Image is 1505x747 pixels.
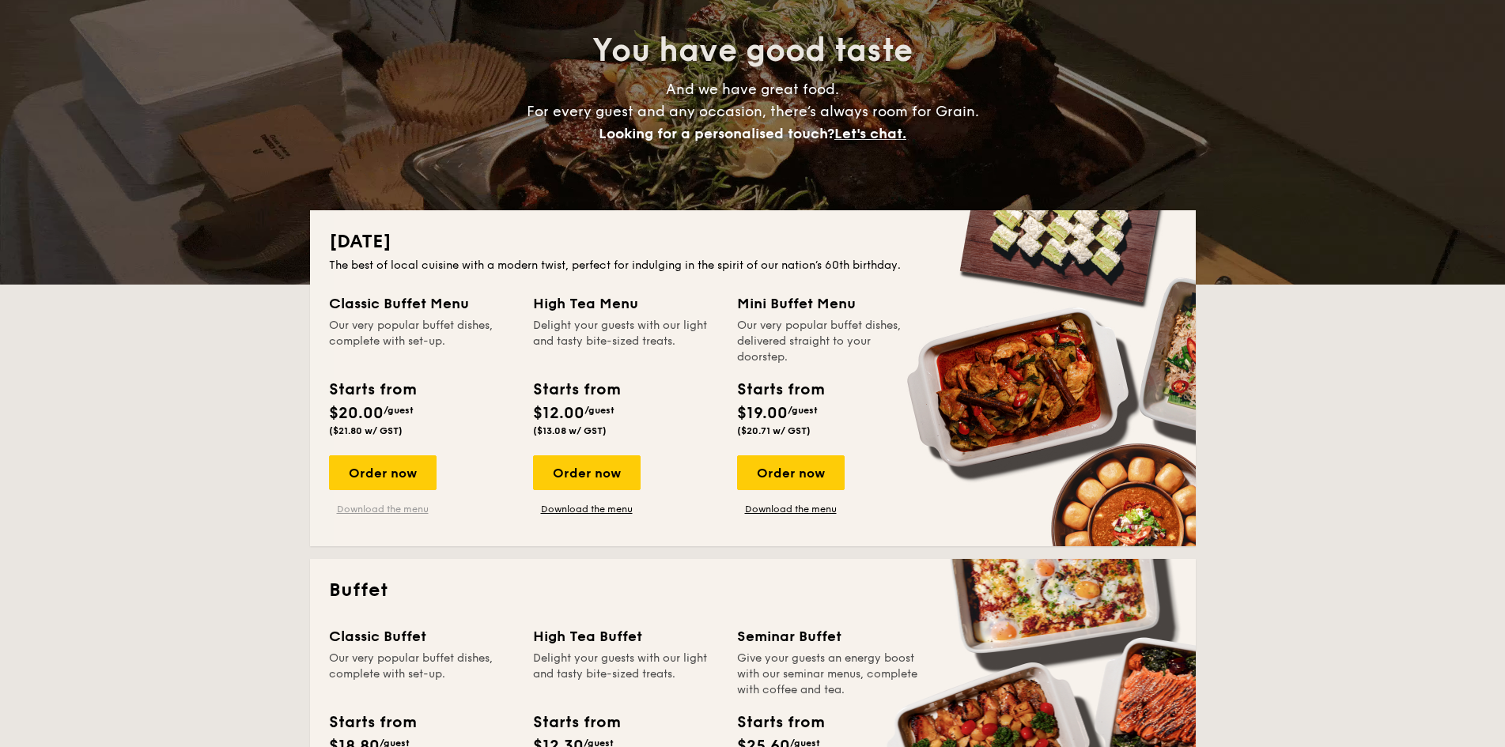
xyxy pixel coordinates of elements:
h2: Buffet [329,578,1177,603]
span: ($21.80 w/ GST) [329,425,403,436]
span: ($13.08 w/ GST) [533,425,607,436]
span: You have good taste [592,32,913,70]
div: Starts from [533,378,619,402]
a: Download the menu [737,503,845,515]
div: High Tea Buffet [533,625,718,647]
div: Order now [533,455,641,490]
div: Starts from [533,711,619,734]
div: Mini Buffet Menu [737,292,922,315]
div: Our very popular buffet dishes, delivered straight to your doorstep. [737,318,922,365]
div: Our very popular buffet dishes, complete with set-up. [329,318,514,365]
div: Starts from [329,711,415,734]
span: $12.00 [533,404,584,423]
a: Download the menu [533,503,641,515]
div: Starts from [737,711,823,734]
div: Order now [737,455,845,490]
span: ($20.71 w/ GST) [737,425,811,436]
div: Delight your guests with our light and tasty bite-sized treats. [533,318,718,365]
div: Seminar Buffet [737,625,922,647]
span: /guest [788,405,818,416]
span: Looking for a personalised touch? [599,125,834,142]
div: Classic Buffet [329,625,514,647]
span: $19.00 [737,404,788,423]
div: High Tea Menu [533,292,718,315]
span: And we have great food. For every guest and any occasion, there’s always room for Grain. [527,81,979,142]
div: The best of local cuisine with a modern twist, perfect for indulging in the spirit of our nation’... [329,258,1177,274]
div: Classic Buffet Menu [329,292,514,315]
span: /guest [384,405,414,416]
div: Give your guests an energy boost with our seminar menus, complete with coffee and tea. [737,651,922,698]
div: Starts from [329,378,415,402]
span: /guest [584,405,614,416]
div: Our very popular buffet dishes, complete with set-up. [329,651,514,698]
div: Order now [329,455,437,490]
div: Starts from [737,378,823,402]
a: Download the menu [329,503,437,515]
div: Delight your guests with our light and tasty bite-sized treats. [533,651,718,698]
h2: [DATE] [329,229,1177,255]
span: $20.00 [329,404,384,423]
span: Let's chat. [834,125,906,142]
